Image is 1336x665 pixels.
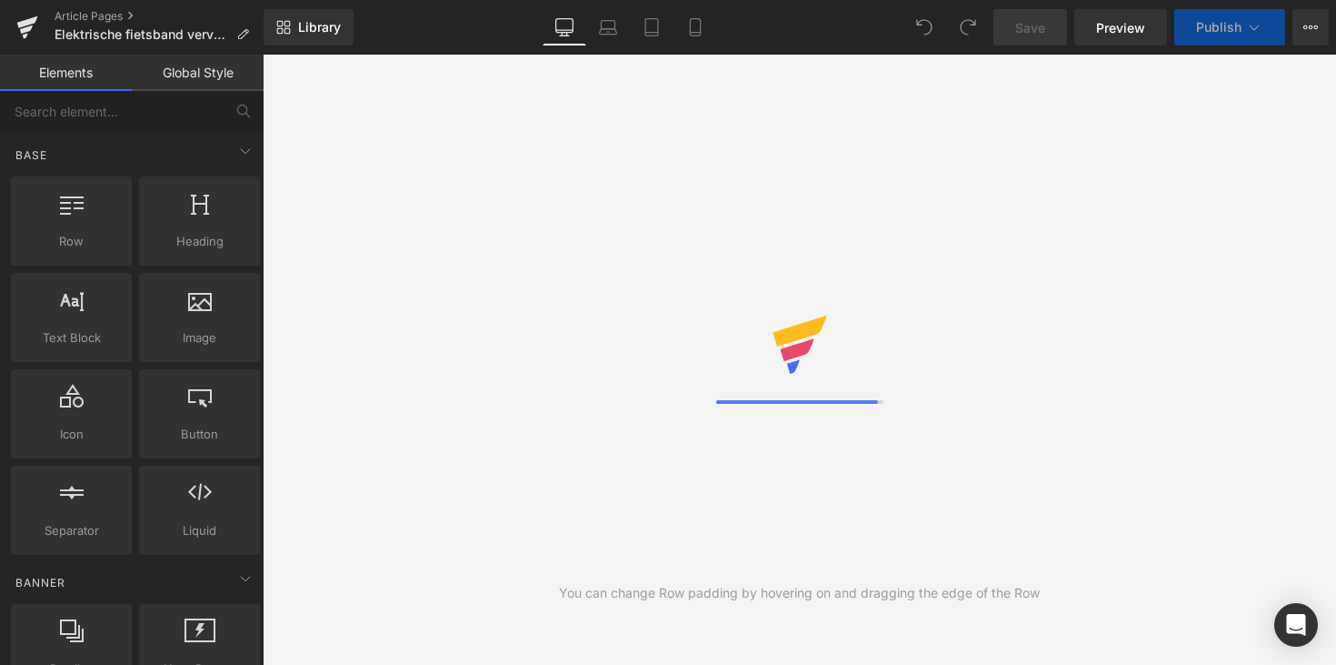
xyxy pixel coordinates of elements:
a: Desktop [543,9,586,45]
span: Text Block [16,328,126,348]
button: Publish [1174,9,1285,45]
button: Undo [906,9,942,45]
span: Elektrische fietsband vervangen? Zo doe je dat stap voor stap [55,27,229,42]
a: Tablet [630,9,673,45]
span: Publish [1196,20,1241,35]
span: Button [145,425,254,444]
div: You can change Row padding by hovering on and dragging the edge of the Row [559,583,1040,603]
a: Preview [1074,9,1167,45]
span: Liquid [145,521,254,540]
a: Mobile [673,9,717,45]
span: Row [16,232,126,251]
a: New Library [264,9,354,45]
span: Separator [16,521,126,540]
span: Library [298,19,341,35]
div: Open Intercom Messenger [1274,603,1318,647]
button: Redo [950,9,986,45]
button: More [1292,9,1329,45]
a: Laptop [586,9,630,45]
span: Save [1015,18,1045,37]
span: Preview [1096,18,1145,37]
span: Image [145,328,254,348]
span: Heading [145,232,254,251]
a: Global Style [132,55,264,91]
span: Icon [16,425,126,444]
span: Base [14,146,49,164]
a: Article Pages [55,9,264,24]
span: Banner [14,574,67,591]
